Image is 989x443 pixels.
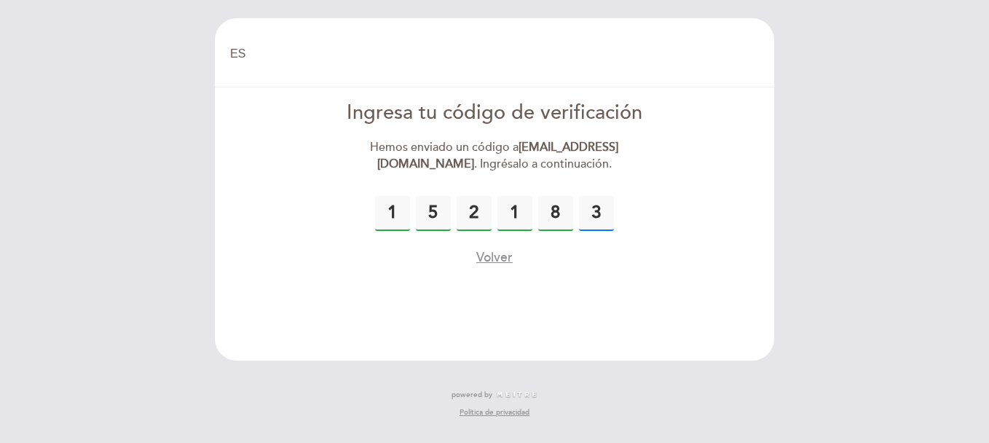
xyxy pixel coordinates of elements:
[457,196,492,231] input: 0
[497,196,532,231] input: 0
[452,390,492,400] span: powered by
[328,139,662,173] div: Hemos enviado un código a . Ingrésalo a continuación.
[476,248,513,267] button: Volver
[538,196,573,231] input: 0
[460,407,529,417] a: Política de privacidad
[496,391,537,399] img: MEITRE
[375,196,410,231] input: 0
[452,390,537,400] a: powered by
[416,196,451,231] input: 0
[579,196,614,231] input: 0
[328,99,662,128] div: Ingresa tu código de verificación
[377,140,619,171] strong: [EMAIL_ADDRESS][DOMAIN_NAME]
